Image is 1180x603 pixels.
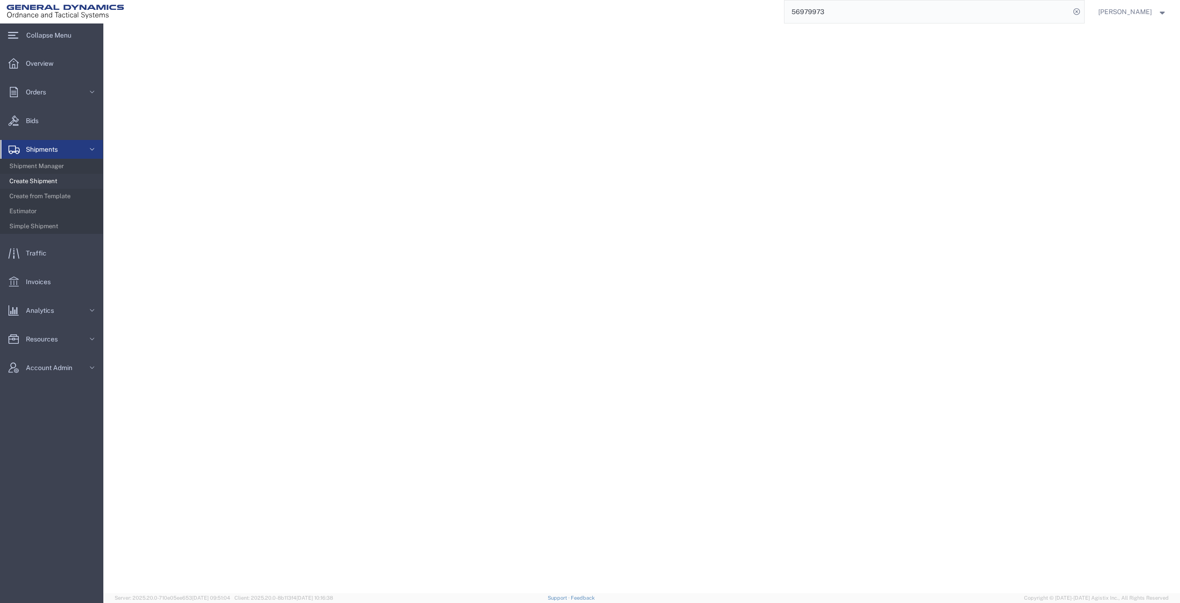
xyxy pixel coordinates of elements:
[0,140,103,159] a: Shipments
[9,217,96,236] span: Simple Shipment
[0,301,103,320] a: Analytics
[192,595,230,601] span: [DATE] 09:51:04
[1098,6,1167,17] button: [PERSON_NAME]
[234,595,333,601] span: Client: 2025.20.0-8b113f4
[1098,7,1152,17] span: Russell Borum
[296,595,333,601] span: [DATE] 10:16:38
[548,595,571,601] a: Support
[0,54,103,73] a: Overview
[26,140,64,159] span: Shipments
[0,358,103,377] a: Account Admin
[0,330,103,348] a: Resources
[26,111,45,130] span: Bids
[0,244,103,263] a: Traffic
[26,244,53,263] span: Traffic
[784,0,1070,23] input: Search for shipment number, reference number
[103,23,1180,593] iframe: FS Legacy Container
[26,26,78,45] span: Collapse Menu
[26,330,64,348] span: Resources
[9,157,96,176] span: Shipment Manager
[26,272,57,291] span: Invoices
[0,83,103,101] a: Orders
[26,301,61,320] span: Analytics
[26,358,79,377] span: Account Admin
[115,595,230,601] span: Server: 2025.20.0-710e05ee653
[26,83,53,101] span: Orders
[1024,594,1169,602] span: Copyright © [DATE]-[DATE] Agistix Inc., All Rights Reserved
[571,595,595,601] a: Feedback
[9,202,96,221] span: Estimator
[26,54,60,73] span: Overview
[9,187,96,206] span: Create from Template
[0,111,103,130] a: Bids
[9,172,96,191] span: Create Shipment
[0,272,103,291] a: Invoices
[7,5,124,19] img: logo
